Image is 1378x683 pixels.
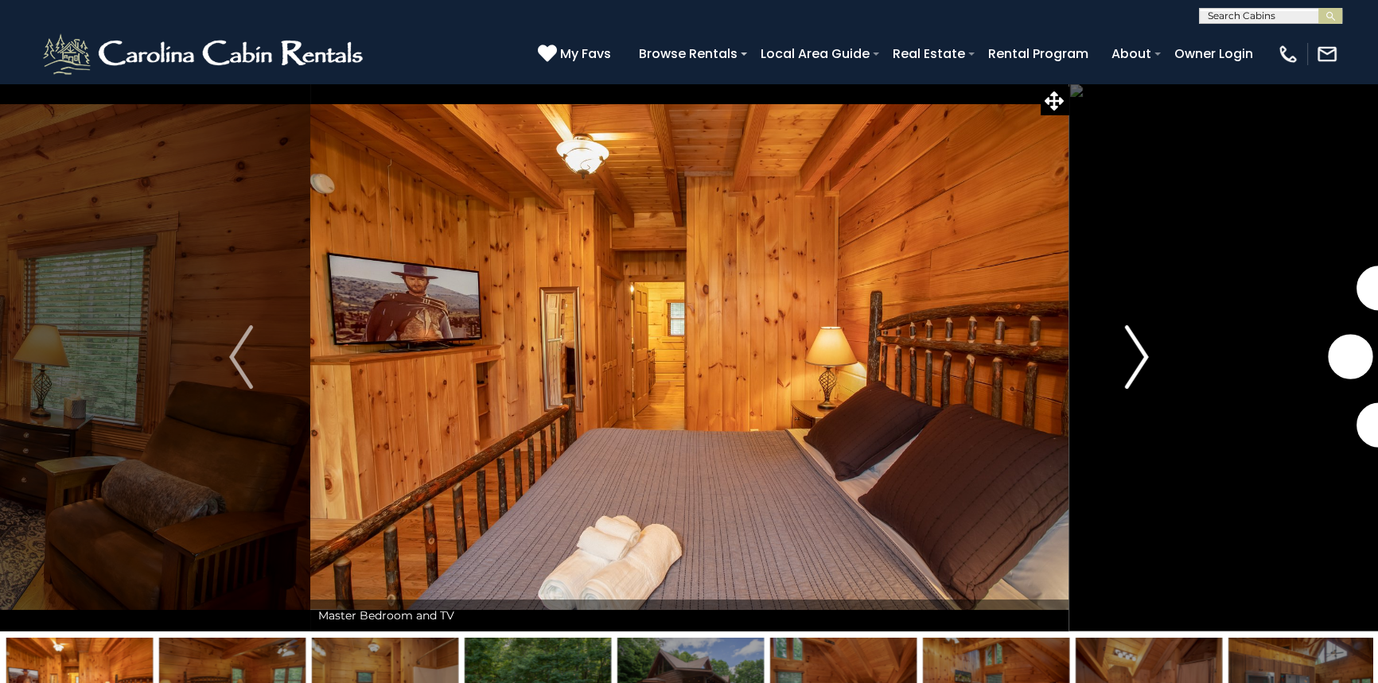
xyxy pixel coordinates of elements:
a: Browse Rentals [631,40,745,68]
img: mail-regular-white.png [1316,43,1338,65]
img: White-1-2.png [40,30,370,78]
img: phone-regular-white.png [1277,43,1299,65]
img: arrow [229,325,253,389]
button: Previous [173,83,310,631]
img: arrow [1125,325,1149,389]
a: My Favs [538,44,615,64]
a: Real Estate [885,40,973,68]
div: Master Bedroom and TV [310,600,1069,631]
a: About [1104,40,1159,68]
a: Rental Program [980,40,1096,68]
button: Next [1068,83,1205,631]
a: Local Area Guide [753,40,878,68]
a: Owner Login [1166,40,1261,68]
span: My Favs [560,44,611,64]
